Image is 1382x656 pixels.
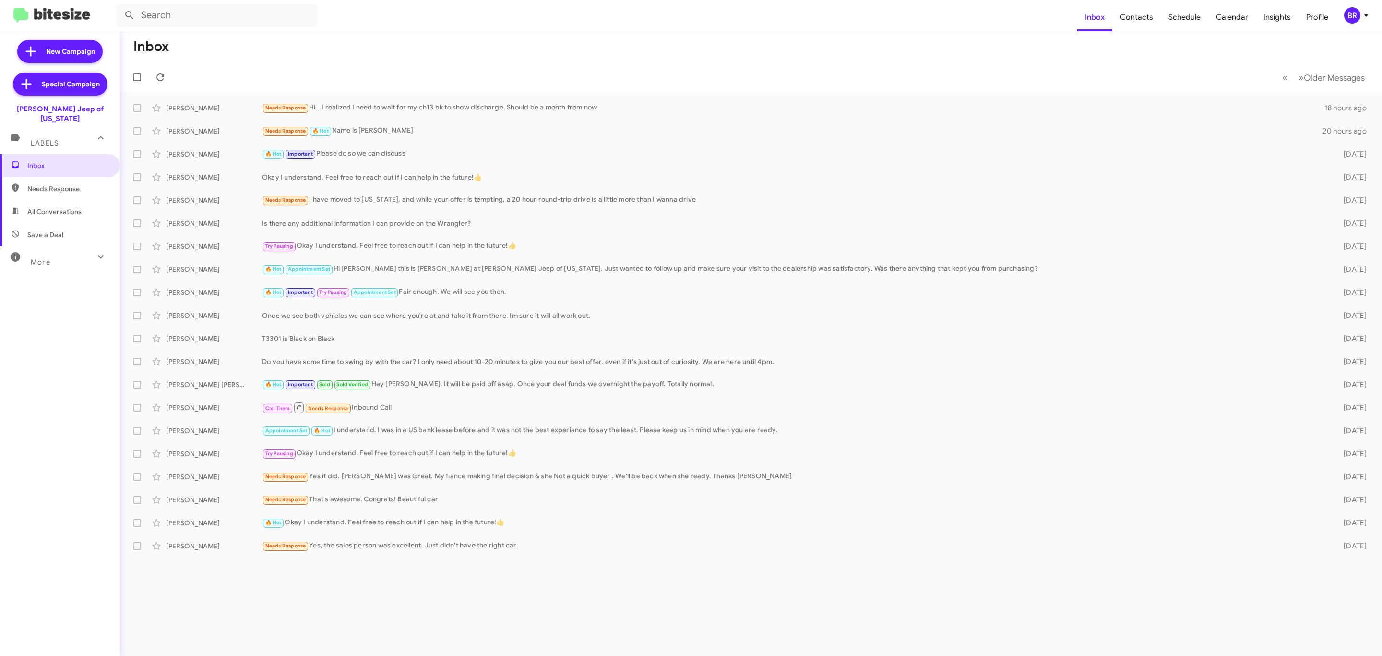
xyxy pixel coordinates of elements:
[166,449,262,459] div: [PERSON_NAME]
[166,103,262,113] div: [PERSON_NAME]
[262,401,1324,413] div: Inbound Call
[308,405,349,412] span: Needs Response
[166,426,262,436] div: [PERSON_NAME]
[166,403,262,413] div: [PERSON_NAME]
[166,380,262,389] div: [PERSON_NAME] [PERSON_NAME]
[166,265,262,274] div: [PERSON_NAME]
[166,357,262,366] div: [PERSON_NAME]
[265,520,282,526] span: 🔥 Hot
[262,334,1324,343] div: T3301 is Black on Black
[27,184,109,194] span: Needs Response
[1336,7,1371,24] button: BR
[265,105,306,111] span: Needs Response
[265,543,306,549] span: Needs Response
[1324,449,1374,459] div: [DATE]
[31,139,59,147] span: Labels
[262,241,1324,252] div: Okay I understand. Feel free to reach out if I can help in the future!👍
[262,102,1324,113] div: Hi...I realized I need to wait for my ch13 bk to show discharge. Should be a month from now
[13,73,107,96] a: Special Campaign
[166,219,262,228] div: [PERSON_NAME]
[262,148,1324,159] div: Please do so we can discuss
[262,172,1324,182] div: Okay I understand. Feel free to reach out if I can help in the future!👍
[265,128,306,134] span: Needs Response
[1322,126,1374,136] div: 20 hours ago
[265,427,308,434] span: Appointment Set
[133,39,169,54] h1: Inbox
[42,79,100,89] span: Special Campaign
[262,287,1324,298] div: Fair enough. We will see you then.
[1324,219,1374,228] div: [DATE]
[1299,3,1336,31] a: Profile
[1112,3,1161,31] a: Contacts
[166,195,262,205] div: [PERSON_NAME]
[1276,68,1293,87] button: Previous
[319,289,347,295] span: Try Pausing
[1324,541,1374,551] div: [DATE]
[1256,3,1299,31] a: Insights
[27,161,109,170] span: Inbox
[262,379,1324,390] div: Hey [PERSON_NAME]. It will be paid off asap. Once your deal funds we overnight the payoff. Totall...
[1324,288,1374,297] div: [DATE]
[116,4,318,27] input: Search
[1324,195,1374,205] div: [DATE]
[262,194,1324,206] div: I have moved to [US_STATE], and while your offer is tempting, a 20 hour round-trip drive is a lit...
[1161,3,1208,31] a: Schedule
[265,151,282,157] span: 🔥 Hot
[265,266,282,272] span: 🔥 Hot
[265,474,306,480] span: Needs Response
[1282,72,1287,84] span: «
[166,541,262,551] div: [PERSON_NAME]
[262,448,1324,459] div: Okay I understand. Feel free to reach out if I can help in the future!👍
[265,289,282,295] span: 🔥 Hot
[262,425,1324,436] div: I understand. I was in a US bank lease before and it was not the best experiance to say the least...
[17,40,103,63] a: New Campaign
[262,311,1324,320] div: Once we see both vehicles we can see where you're at and take it from there. Im sure it will all ...
[265,497,306,503] span: Needs Response
[166,126,262,136] div: [PERSON_NAME]
[312,128,329,134] span: 🔥 Hot
[336,381,368,388] span: Sold Verified
[288,381,313,388] span: Important
[265,243,293,249] span: Try Pausing
[262,357,1324,366] div: Do you have some time to swing by with the car? I only need about 10-20 minutes to give you our b...
[1304,73,1365,83] span: Older Messages
[288,151,313,157] span: Important
[1077,3,1112,31] a: Inbox
[288,289,313,295] span: Important
[166,472,262,482] div: [PERSON_NAME]
[262,125,1322,136] div: Name is [PERSON_NAME]
[262,471,1324,482] div: Yes it did. [PERSON_NAME] was Great. My fiance making final decision & she Not a quick buyer . We...
[1208,3,1256,31] a: Calendar
[1324,426,1374,436] div: [DATE]
[354,289,396,295] span: Appointment Set
[166,518,262,528] div: [PERSON_NAME]
[262,540,1324,551] div: Yes, the sales person was excellent. Just didn't have the right car.
[1324,311,1374,320] div: [DATE]
[1324,472,1374,482] div: [DATE]
[265,450,293,457] span: Try Pausing
[1324,403,1374,413] div: [DATE]
[265,197,306,203] span: Needs Response
[166,311,262,320] div: [PERSON_NAME]
[27,207,82,217] span: All Conversations
[314,427,330,434] span: 🔥 Hot
[1324,334,1374,343] div: [DATE]
[166,495,262,505] div: [PERSON_NAME]
[262,517,1324,528] div: Okay I understand. Feel free to reach out if I can help in the future!👍
[1324,357,1374,366] div: [DATE]
[1299,72,1304,84] span: »
[166,242,262,251] div: [PERSON_NAME]
[31,258,50,267] span: More
[1344,7,1360,24] div: BR
[1324,242,1374,251] div: [DATE]
[1324,149,1374,159] div: [DATE]
[166,288,262,297] div: [PERSON_NAME]
[166,149,262,159] div: [PERSON_NAME]
[27,230,63,240] span: Save a Deal
[1324,380,1374,389] div: [DATE]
